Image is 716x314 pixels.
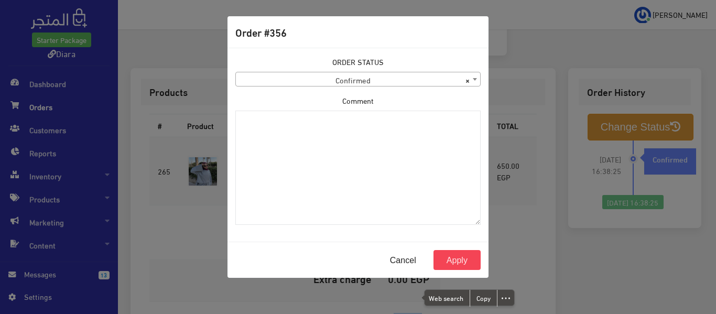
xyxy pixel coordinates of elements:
[664,242,703,282] iframe: Drift Widget Chat Controller
[342,95,374,106] label: Comment
[332,56,384,68] label: ORDER STATUS
[235,72,481,86] span: Confirmed
[235,24,287,40] h5: Order #356
[236,72,480,87] span: Confirmed
[433,250,481,270] button: Apply
[470,290,497,306] div: Copy
[465,72,470,87] span: ×
[425,290,470,306] span: Web search
[377,250,429,270] button: Cancel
